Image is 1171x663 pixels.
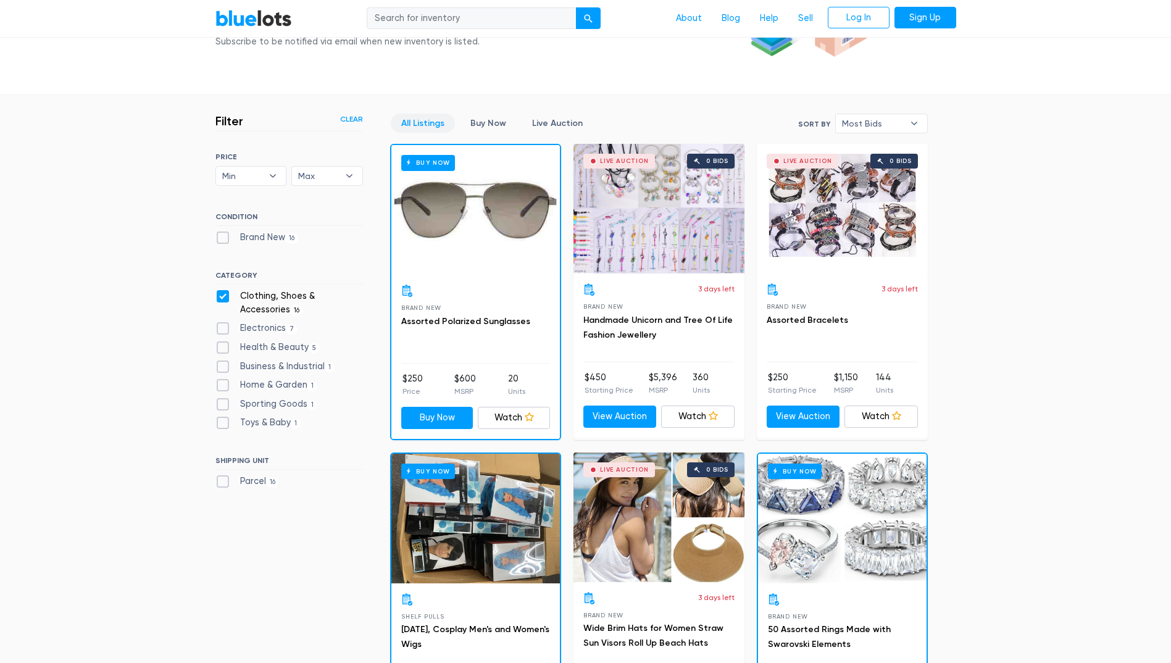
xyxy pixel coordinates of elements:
a: Log In [828,7,890,29]
li: $5,396 [649,371,677,396]
a: Watch [661,406,735,428]
li: $250 [768,371,817,396]
label: Business & Industrial [215,360,335,373]
input: Search for inventory [367,7,577,30]
a: Live Auction 0 bids [573,144,744,273]
h6: Buy Now [401,464,455,479]
a: View Auction [583,406,657,428]
li: $1,150 [834,371,858,396]
span: Brand New [401,304,441,311]
div: Live Auction [600,158,649,164]
p: Units [876,385,893,396]
a: Buy Now [758,454,927,583]
div: Live Auction [600,467,649,473]
h6: Buy Now [768,464,822,479]
b: ▾ [901,114,927,133]
span: Min [222,167,263,185]
a: View Auction [767,406,840,428]
a: 50 Assorted Rings Made with Swarovski Elements [768,624,891,649]
p: 3 days left [881,283,918,294]
span: Most Bids [842,114,904,133]
h6: SHIPPING UNIT [215,456,363,470]
a: Watch [844,406,918,428]
a: Live Auction 0 bids [757,144,928,273]
p: Units [508,386,525,397]
span: Shelf Pulls [401,613,444,620]
p: MSRP [834,385,858,396]
p: Units [693,385,710,396]
label: Sort By [798,119,830,130]
a: Clear [340,114,363,125]
div: 0 bids [706,467,728,473]
p: MSRP [649,385,677,396]
a: Handmade Unicorn and Tree Of Life Fashion Jewellery [583,315,733,340]
label: Brand New [215,231,299,244]
a: BlueLots [215,9,292,27]
h6: PRICE [215,152,363,161]
span: 1 [307,381,318,391]
label: Home & Garden [215,378,318,392]
p: Starting Price [585,385,633,396]
a: Sell [788,7,823,30]
b: ▾ [260,167,286,185]
p: MSRP [454,386,476,397]
label: Sporting Goods [215,398,318,411]
span: Max [298,167,339,185]
label: Parcel [215,475,280,488]
span: 16 [285,233,299,243]
li: 360 [693,371,710,396]
b: ▾ [336,167,362,185]
a: Assorted Polarized Sunglasses [401,316,530,327]
label: Health & Beauty [215,341,320,354]
span: 16 [266,478,280,488]
div: 0 bids [890,158,912,164]
li: $600 [454,372,476,397]
li: 20 [508,372,525,397]
p: 3 days left [698,283,735,294]
a: Watch [478,407,550,429]
p: Price [402,386,423,397]
a: Blog [712,7,750,30]
a: [DATE], Cosplay Men's and Women's Wigs [401,624,549,649]
span: 1 [291,419,301,429]
a: Buy Now [391,145,560,275]
a: Buy Now [460,114,517,133]
li: $250 [402,372,423,397]
li: $450 [585,371,633,396]
a: Live Auction 0 bids [573,452,744,582]
a: All Listings [391,114,455,133]
div: 0 bids [706,158,728,164]
a: Sign Up [894,7,956,29]
h3: Filter [215,114,243,128]
p: 3 days left [698,592,735,603]
span: 5 [309,343,320,353]
a: Assorted Bracelets [767,315,848,325]
a: Wide Brim Hats for Women Straw Sun Visors Roll Up Beach Hats [583,623,723,648]
a: Buy Now [391,454,560,583]
p: Starting Price [768,385,817,396]
span: 1 [307,400,318,410]
a: Help [750,7,788,30]
h6: Buy Now [401,155,455,170]
li: 144 [876,371,893,396]
label: Toys & Baby [215,416,301,430]
label: Electronics [215,322,298,335]
span: Brand New [768,613,808,620]
div: Subscribe to be notified via email when new inventory is listed. [215,35,483,49]
span: Brand New [583,303,623,310]
h6: CONDITION [215,212,363,226]
a: Buy Now [401,407,473,429]
div: Live Auction [783,158,832,164]
span: 7 [286,325,298,335]
a: About [666,7,712,30]
span: 16 [290,306,304,315]
span: 1 [325,362,335,372]
span: Brand New [583,612,623,619]
span: Brand New [767,303,807,310]
h6: CATEGORY [215,271,363,285]
a: Live Auction [522,114,593,133]
label: Clothing, Shoes & Accessories [215,290,363,316]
